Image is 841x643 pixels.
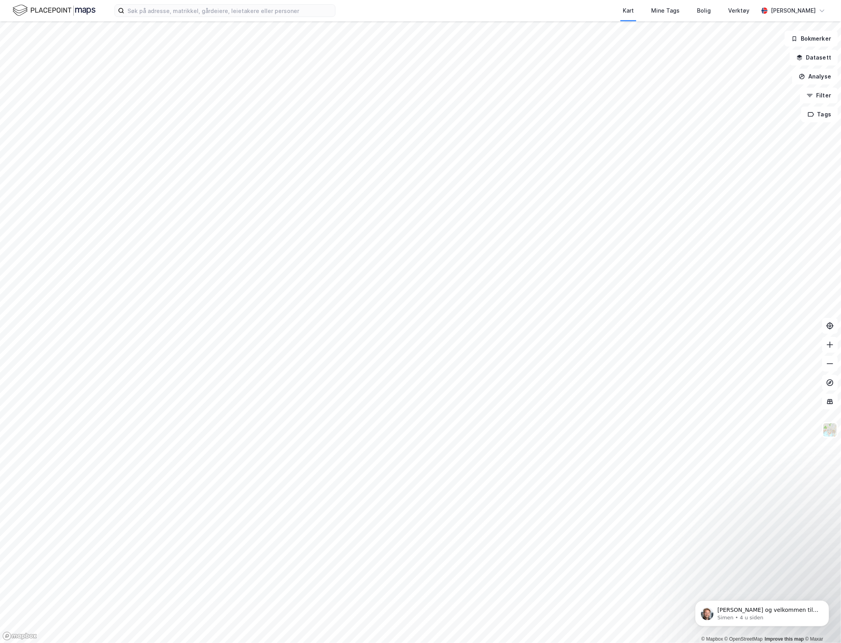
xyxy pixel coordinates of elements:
[785,31,838,47] button: Bokmerker
[34,30,136,37] p: Message from Simen, sent 4 u siden
[651,6,680,15] div: Mine Tags
[701,636,723,642] a: Mapbox
[124,5,335,17] input: Søk på adresse, matrikkel, gårdeiere, leietakere eller personer
[801,107,838,122] button: Tags
[728,6,749,15] div: Verktøy
[725,636,763,642] a: OpenStreetMap
[800,88,838,103] button: Filter
[683,584,841,639] iframe: Intercom notifications melding
[822,422,837,437] img: Z
[2,632,37,641] a: Mapbox homepage
[13,4,96,17] img: logo.f888ab2527a4732fd821a326f86c7f29.svg
[792,69,838,84] button: Analyse
[765,636,804,642] a: Improve this map
[34,23,135,61] span: [PERSON_NAME] og velkommen til Newsec Maps, [PERSON_NAME] det er du lurer på så er det bare å ta ...
[771,6,816,15] div: [PERSON_NAME]
[623,6,634,15] div: Kart
[790,50,838,65] button: Datasett
[697,6,711,15] div: Bolig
